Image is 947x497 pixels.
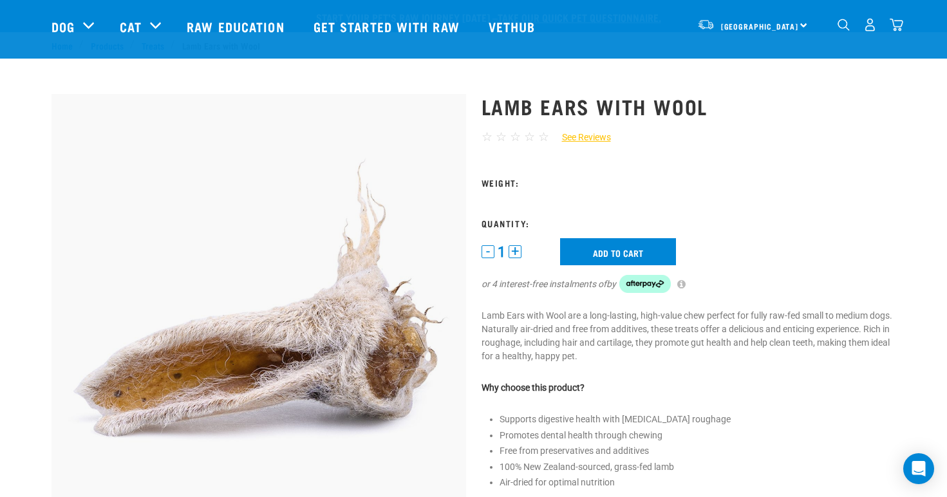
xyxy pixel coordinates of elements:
span: ☆ [510,129,521,144]
img: home-icon@2x.png [890,18,903,32]
li: Air-dried for optimal nutrition [500,476,896,489]
span: ☆ [538,129,549,144]
div: or 4 interest-free instalments of by [482,275,896,293]
li: Supports digestive health with [MEDICAL_DATA] roughage [500,413,896,426]
img: home-icon-1@2x.png [838,19,850,31]
li: 100% New Zealand-sourced, grass-fed lamb [500,460,896,474]
span: [GEOGRAPHIC_DATA] [721,24,799,28]
div: Open Intercom Messenger [903,453,934,484]
a: Vethub [476,1,552,52]
a: Get started with Raw [301,1,476,52]
img: user.png [863,18,877,32]
p: Lamb Ears with Wool are a long-lasting, high-value chew perfect for fully raw-fed small to medium... [482,309,896,363]
span: 1 [498,245,505,259]
h1: Lamb Ears with Wool [482,95,896,118]
a: Cat [120,17,142,36]
h3: Weight: [482,178,896,187]
span: ☆ [524,129,535,144]
a: Dog [52,17,75,36]
strong: Why choose this product? [482,382,585,393]
img: van-moving.png [697,19,715,30]
li: Free from preservatives and additives [500,444,896,458]
a: Raw Education [174,1,300,52]
span: ☆ [482,129,492,144]
a: See Reviews [549,131,611,144]
img: Afterpay [619,275,671,293]
h3: Quantity: [482,218,896,228]
span: ☆ [496,129,507,144]
input: Add to cart [560,238,676,265]
li: Promotes dental health through chewing [500,429,896,442]
button: - [482,245,494,258]
button: + [509,245,521,258]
